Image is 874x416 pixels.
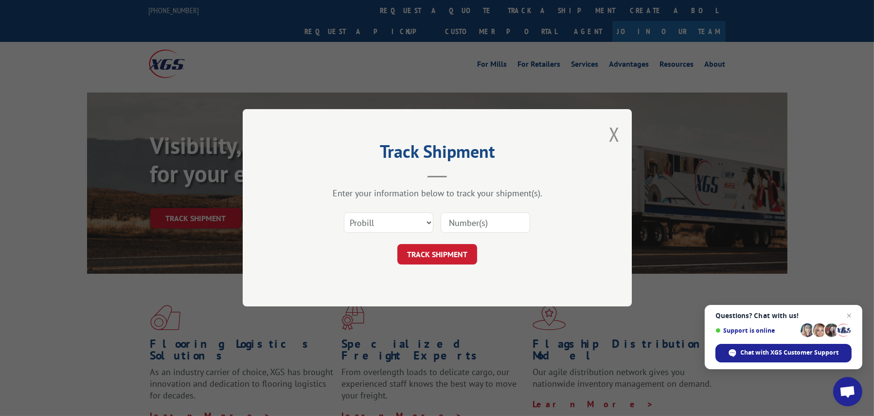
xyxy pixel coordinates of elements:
[291,188,583,199] div: Enter your information below to track your shipment(s).
[715,327,797,334] span: Support is online
[715,344,852,362] div: Chat with XGS Customer Support
[397,245,477,265] button: TRACK SHIPMENT
[715,312,852,320] span: Questions? Chat with us!
[291,145,583,163] h2: Track Shipment
[833,377,862,406] div: Open chat
[441,213,530,233] input: Number(s)
[609,121,620,147] button: Close modal
[741,348,839,357] span: Chat with XGS Customer Support
[843,310,855,321] span: Close chat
